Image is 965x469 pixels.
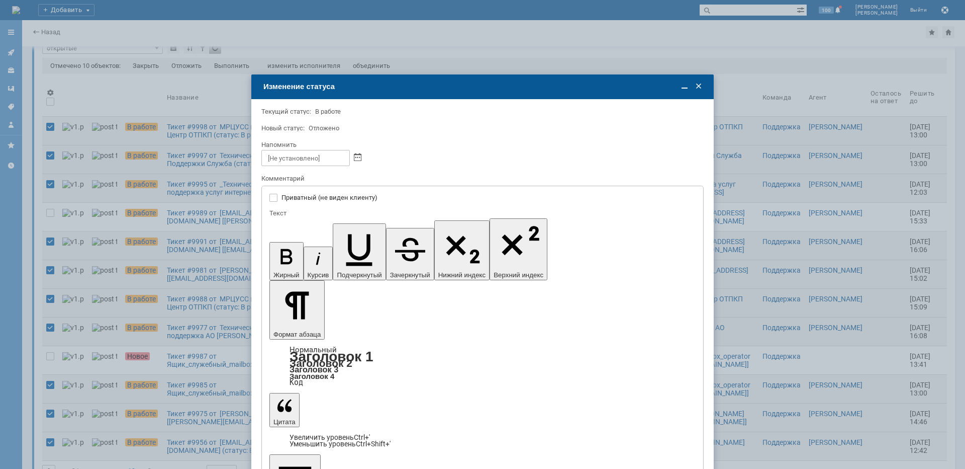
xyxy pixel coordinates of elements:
span: Формат абзаца [273,331,321,338]
a: Заголовок 4 [289,372,334,380]
a: Decrease [289,440,391,448]
span: Курсив [308,271,329,279]
span: Зачеркнутый [390,271,430,279]
input: [Не установлено] [261,150,350,166]
span: Жирный [273,271,300,279]
div: Комментарий [261,174,702,184]
a: Заголовок 3 [289,365,338,374]
a: Нормальный [289,345,337,354]
span: Нижний индекс [438,271,486,279]
span: Закрыть [694,82,704,92]
button: Формат абзаца [269,280,325,340]
span: Свернуть (Ctrl + M) [680,82,690,92]
button: Верхний индекс [490,218,547,280]
button: Жирный [269,242,304,280]
span: Цитата [273,418,296,426]
button: Зачеркнутый [386,228,434,280]
label: Приватный (не виден клиенту) [281,194,694,202]
a: Increase [289,433,370,441]
span: Ctrl+Shift+' [356,440,391,448]
span: В работе [315,108,341,115]
a: Код [289,378,303,387]
button: Нижний индекс [434,220,490,280]
label: Новый статус: [261,124,305,132]
label: Текущий статус: [261,108,311,115]
a: Заголовок 2 [289,357,352,369]
div: Изменение статуса [263,82,704,91]
span: Верхний индекс [494,271,543,279]
div: Текст [269,210,694,216]
button: Цитата [269,393,300,427]
span: Подчеркнутый [337,271,381,279]
span: Отложено [309,124,339,132]
div: Цитата [269,434,696,447]
a: Заголовок 1 [289,349,373,364]
div: Напомнить [261,141,702,148]
span: Ctrl+' [354,433,370,441]
div: Формат абзаца [269,347,696,386]
button: Курсив [304,247,333,280]
button: Подчеркнутый [333,223,385,280]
